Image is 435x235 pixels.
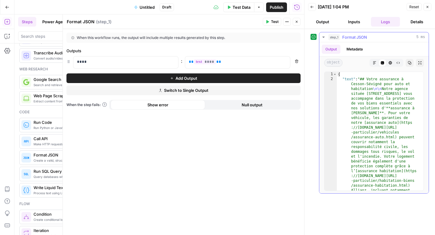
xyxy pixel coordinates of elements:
[34,191,118,195] span: Process text using Liquid templating syntax
[371,17,400,27] button: Logs
[34,99,118,104] span: Extract content from web pages
[402,17,431,27] button: Details
[223,2,254,12] button: Test Data
[324,72,337,77] div: 1
[71,35,261,40] div: When this workflow runs, the output will include multiple results generated by this step.
[340,17,369,27] button: Inputs
[34,82,118,87] span: Search and retrieve Google results
[34,217,118,222] span: Create conditional logic branches
[407,3,422,11] button: Reset
[34,174,118,179] span: Query databases with SQL
[176,75,197,81] span: Add Output
[34,185,118,191] span: Write Liquid Text
[34,125,118,130] span: Run Python or JavaScript code blocks
[333,72,337,77] span: Toggle code folding, rows 1 through 3
[19,201,123,207] div: Flow
[324,59,343,67] span: object
[34,50,118,56] span: Transcribe Audio
[34,76,118,82] span: Google Search
[416,34,425,40] span: 5 ms
[39,17,72,27] button: Power Agents
[266,2,287,12] button: Publish
[34,152,118,158] span: Format JSON
[319,32,429,42] button: 5 ms
[34,211,118,217] span: Condition
[343,45,366,54] button: Metadata
[181,57,182,65] span: :
[328,34,340,40] span: step_1
[319,42,429,193] div: 5 ms
[34,158,118,163] span: Create a valid, structured JSON object
[233,4,250,10] span: Test Data
[21,33,121,39] input: Search steps
[66,48,301,54] div: Outputs
[164,87,208,93] span: Switch to Single Output
[66,85,301,95] button: Switch to Single Output
[270,4,283,10] span: Publish
[18,17,36,27] button: Steps
[242,102,263,108] span: Null output
[130,2,158,12] button: Untitled
[271,19,279,24] span: Test
[147,102,168,108] span: Show error
[322,45,340,54] button: Output
[308,17,337,27] button: Output
[34,227,118,233] span: Iteration
[409,4,419,10] span: Reset
[34,142,118,146] span: Make HTTP requests to external services
[34,168,118,174] span: Run SQL Query
[140,4,155,10] span: Untitled
[342,34,367,40] span: Format JSON
[66,102,107,108] a: When the step fails:
[34,56,118,61] span: Convert audio/video to text
[67,19,95,25] textarea: Format JSON
[34,119,118,125] span: Run Code
[66,73,301,83] button: Add Output
[205,100,300,110] button: Null output
[19,109,123,115] div: Code
[263,18,281,26] button: Test
[96,19,111,25] span: ( step_1 )
[19,66,123,72] div: Web research
[34,93,118,99] span: Web Page Scrape
[162,5,171,10] span: Draft
[34,136,118,142] span: Call API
